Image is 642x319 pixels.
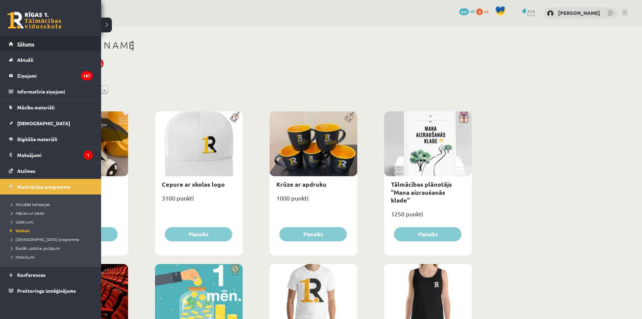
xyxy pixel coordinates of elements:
[17,272,45,278] span: Konferences
[547,10,554,17] img: Jana Kristīne Vanaga
[8,210,44,216] span: Mācies un ziedo
[484,8,488,14] span: xp
[470,8,475,14] span: mP
[8,219,94,225] a: Uzdevumi
[17,84,93,99] legend: Informatīvie ziņojumi
[9,283,93,298] a: Proktoringa izmēģinājums
[9,52,93,68] a: Aktuāli
[8,202,50,207] span: Aktuālās kampaņas
[476,8,492,14] a: 0 xp
[8,245,94,251] a: Biežāk uzdotie jautājumi
[459,8,469,15] span: 615
[391,180,452,204] a: Tālmācības plānotājs "Mana aizraušanās klade"
[8,254,94,260] a: Noteikumi
[84,151,93,160] i: 1
[9,68,93,83] a: Ziņojumi187
[9,147,93,163] a: Maksājumi1
[8,236,94,242] a: [DEMOGRAPHIC_DATA] programma
[8,237,79,242] span: [DEMOGRAPHIC_DATA] programma
[8,228,30,233] span: Veikals
[342,111,357,123] img: Populāra prece
[8,219,33,224] span: Uzdevumi
[8,245,60,251] span: Biežāk uzdotie jautājumi
[9,267,93,283] a: Konferences
[81,71,93,80] i: 187
[7,12,61,29] a: Rīgas 1. Tālmācības vidusskola
[459,8,475,14] a: 615 mP
[9,115,93,131] a: [DEMOGRAPHIC_DATA]
[17,147,93,163] legend: Maksājumi
[9,100,93,115] a: Mācību materiāli
[8,228,94,234] a: Veikals
[17,41,34,47] span: Sākums
[394,227,461,241] button: Pieteikt
[17,68,93,83] legend: Ziņojumi
[8,210,94,216] a: Mācies un ziedo
[476,8,483,15] span: 0
[8,201,94,207] a: Aktuālās kampaņas
[17,184,70,190] span: Motivācijas programma
[270,192,357,209] div: 1000 punkti
[9,179,93,194] a: Motivācijas programma
[558,9,600,16] a: [PERSON_NAME]
[162,180,225,188] a: Cepure ar skolas logo
[457,111,472,123] img: Dāvana ar pārsteigumu
[9,36,93,52] a: Sākums
[17,136,57,142] span: Digitālie materiāli
[165,227,232,241] button: Pieteikt
[40,39,472,51] h1: [PERSON_NAME]
[17,168,35,174] span: Atzīmes
[9,163,93,179] a: Atzīmes
[155,192,243,209] div: 3100 punkti
[17,288,76,294] span: Proktoringa izmēģinājums
[8,254,35,260] span: Noteikumi
[276,180,327,188] a: Krūze ar apdruku
[384,208,472,225] div: 1250 punkti
[227,111,243,123] img: Populāra prece
[17,120,70,126] span: [DEMOGRAPHIC_DATA]
[9,131,93,147] a: Digitālie materiāli
[17,57,33,63] span: Aktuāli
[9,84,93,99] a: Informatīvie ziņojumi
[17,104,55,110] span: Mācību materiāli
[279,227,347,241] button: Pieteikt
[227,264,243,275] img: Atlaide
